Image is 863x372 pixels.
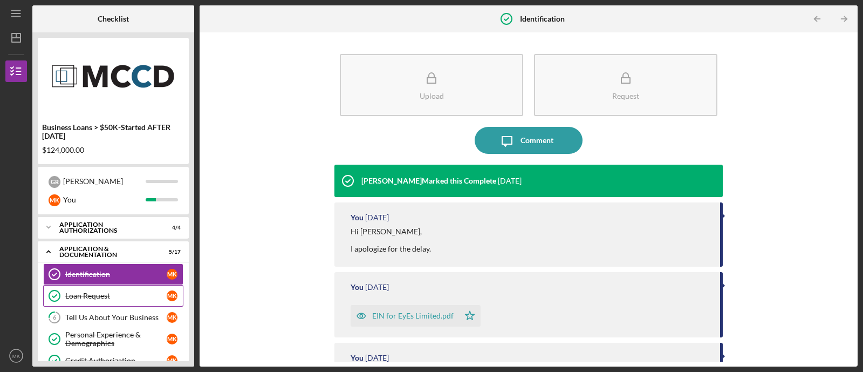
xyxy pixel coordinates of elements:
[372,312,454,320] div: EIN for EyEs Limited.pdf
[65,270,167,279] div: Identification
[351,227,431,253] div: Hi [PERSON_NAME], I apologize for the delay.
[42,146,184,154] div: $124,000.00
[65,313,167,322] div: Tell Us About Your Business
[59,221,154,234] div: Application Authorizations
[361,177,496,185] div: [PERSON_NAME] Marked this Complete
[340,54,523,116] button: Upload
[534,54,717,116] button: Request
[167,290,177,301] div: M K
[12,353,20,359] text: MK
[53,314,57,321] tspan: 6
[420,92,444,100] div: Upload
[167,355,177,366] div: M K
[161,249,181,255] div: 5 / 17
[351,213,364,222] div: You
[612,92,639,100] div: Request
[167,269,177,280] div: M K
[42,123,184,140] div: Business Loans > $50K-Started AFTER [DATE]
[43,328,183,350] a: Personal Experience & DemographicsMK
[365,354,389,362] time: 2025-09-18 19:54
[63,172,146,191] div: [PERSON_NAME]
[38,43,189,108] img: Product logo
[167,312,177,323] div: M K
[43,350,183,371] a: Credit AuthorizationMK
[65,292,167,300] div: Loan Request
[520,15,565,23] b: Identification
[351,283,364,292] div: You
[49,176,60,188] div: G R
[520,127,553,154] div: Comment
[65,356,167,365] div: Credit Authorization
[365,213,389,222] time: 2025-09-18 20:08
[98,15,129,23] b: Checklist
[65,330,167,348] div: Personal Experience & Demographics
[63,191,146,209] div: You
[498,177,522,185] time: 2025-09-19 22:17
[59,246,154,258] div: Application & Documentation
[43,285,183,307] a: Loan RequestMK
[365,283,389,292] time: 2025-09-18 20:07
[475,127,583,154] button: Comment
[161,225,181,231] div: 4 / 4
[49,194,60,206] div: M K
[43,307,183,328] a: 6Tell Us About Your BusinessMK
[351,305,481,327] button: EIN for EyEs Limited.pdf
[5,345,27,367] button: MK
[351,354,364,362] div: You
[167,334,177,344] div: M K
[43,263,183,285] a: IdentificationMK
